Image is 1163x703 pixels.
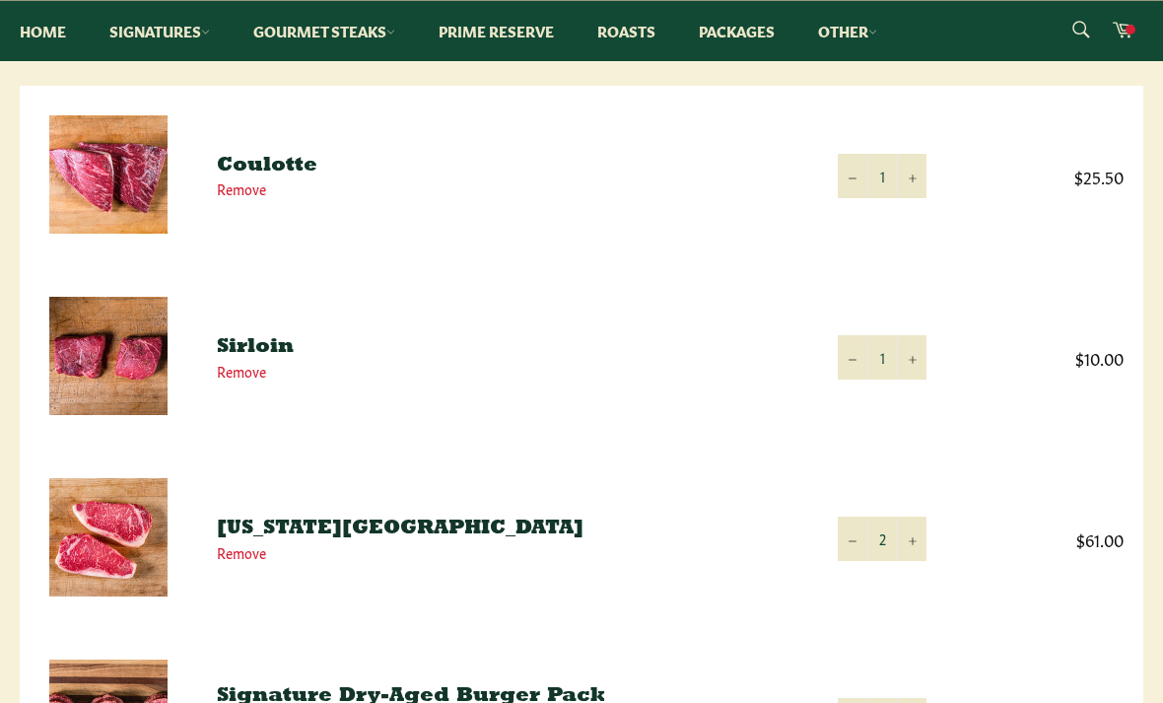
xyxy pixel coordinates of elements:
span: $61.00 [966,527,1124,550]
a: Remove [217,178,266,198]
button: Increase item quantity by one [897,335,926,380]
a: Remove [217,542,266,562]
a: Coulotte [217,156,317,176]
a: Packages [679,1,794,61]
a: Other [798,1,897,61]
a: Roasts [578,1,675,61]
a: [US_STATE][GEOGRAPHIC_DATA] [217,519,583,538]
a: Remove [217,361,266,381]
button: Reduce item quantity by one [838,335,867,380]
img: Coulotte [49,115,168,234]
a: Prime Reserve [419,1,574,61]
img: New York Strip [49,478,168,597]
span: $25.50 [966,165,1124,187]
button: Reduce item quantity by one [838,154,867,198]
a: Gourmet Steaks [234,1,415,61]
a: Signatures [90,1,230,61]
button: Increase item quantity by one [897,517,926,561]
button: Reduce item quantity by one [838,517,867,561]
button: Increase item quantity by one [897,154,926,198]
a: Sirloin [217,337,294,357]
img: Sirloin [49,297,168,415]
span: $10.00 [966,346,1124,369]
